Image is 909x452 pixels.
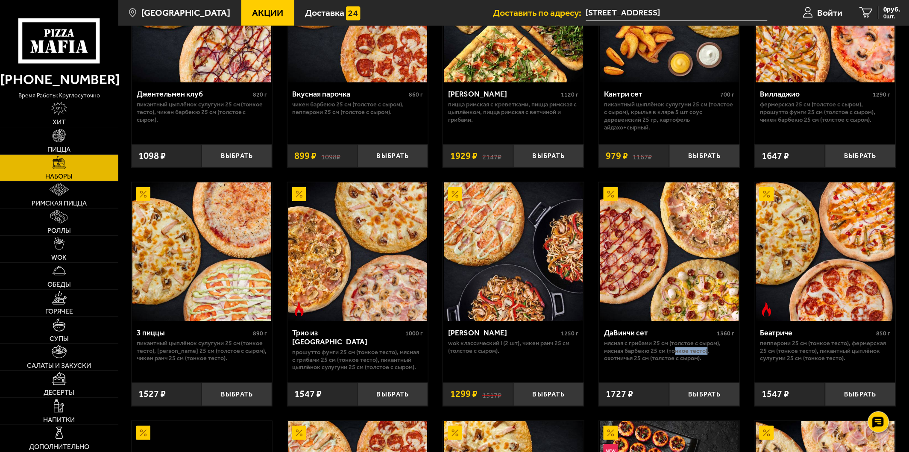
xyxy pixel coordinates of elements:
[29,443,89,450] span: Дополнительно
[482,151,501,161] s: 2147 ₽
[253,91,267,98] span: 820 г
[444,182,583,321] img: Вилла Капри
[141,8,230,17] span: [GEOGRAPHIC_DATA]
[759,302,774,317] img: Острое блюдо
[449,101,579,123] p: Пицца Римская с креветками, Пицца Римская с цыплёнком, Пицца Римская с ветчиной и грибами.
[760,329,874,338] div: Беатриче
[586,5,768,21] span: Чугунная улица, 36
[717,330,735,337] span: 1360 г
[604,101,735,131] p: Пикантный цыплёнок сулугуни 25 см (толстое с сыром), крылья в кляре 5 шт соус деревенский 25 гр, ...
[760,340,891,362] p: Пепперони 25 см (тонкое тесто), Фермерская 25 см (тонкое тесто), Пикантный цыплёнок сулугуни 25 с...
[604,340,735,362] p: Мясная с грибами 25 см (толстое с сыром), Мясная Барбекю 25 см (тонкое тесто), Охотничья 25 см (т...
[448,187,462,201] img: Акционный
[409,91,423,98] span: 860 г
[762,390,789,399] span: 1547 ₽
[756,182,895,321] img: Беатриче
[305,8,344,17] span: Доставка
[448,426,462,440] img: Акционный
[760,101,891,123] p: Фермерская 25 см (толстое с сыром), Прошутто Фунги 25 см (толстое с сыром), Чикен Барбекю 25 см (...
[293,349,423,371] p: Прошутто Фунги 25 см (тонкое тесто), Мясная с грибами 25 см (тонкое тесто), Пикантный цыплёнок су...
[604,90,718,99] div: Кантри сет
[405,330,423,337] span: 1000 г
[47,281,71,288] span: Обеды
[599,182,740,321] a: АкционныйДаВинчи сет
[292,187,306,201] img: Акционный
[450,390,478,399] span: 1299 ₽
[287,182,428,321] a: АкционныйОстрое блюдоТрио из Рио
[443,182,584,321] a: АкционныйВилла Капри
[202,383,272,406] button: Выбрать
[137,90,251,99] div: Джентельмен клуб
[27,362,91,369] span: Салаты и закуски
[604,329,715,338] div: ДаВинчи сет
[292,426,306,440] img: Акционный
[449,329,559,338] div: [PERSON_NAME]
[137,340,267,362] p: Пикантный цыплёнок сулугуни 25 см (тонкое тесто), [PERSON_NAME] 25 см (толстое с сыром), Чикен Ра...
[449,340,579,355] p: Wok классический L (2 шт), Чикен Ранч 25 см (толстое с сыром).
[132,182,273,321] a: Акционный3 пиццы
[760,90,871,99] div: Вилладжио
[561,91,579,98] span: 1120 г
[358,383,428,406] button: Выбрать
[132,182,271,321] img: 3 пиццы
[50,335,69,342] span: Супы
[493,8,586,17] span: Доставить по адресу:
[32,200,87,207] span: Римская пицца
[884,6,900,13] span: 0 руб.
[877,330,891,337] span: 850 г
[825,144,896,167] button: Выбрать
[321,151,340,161] s: 1098 ₽
[202,144,272,167] button: Выбрать
[633,151,652,161] s: 1167 ₽
[513,383,584,406] button: Выбрать
[600,182,739,321] img: ДаВинчи сет
[482,390,501,399] s: 1517 ₽
[873,91,891,98] span: 1290 г
[253,330,267,337] span: 890 г
[606,151,628,161] span: 979 ₽
[294,390,322,399] span: 1547 ₽
[45,173,73,180] span: Наборы
[759,187,774,201] img: Акционный
[604,187,618,201] img: Акционный
[51,254,67,261] span: WOK
[252,8,283,17] span: Акции
[293,329,403,347] div: Трио из [GEOGRAPHIC_DATA]
[293,101,423,116] p: Чикен Барбекю 25 см (толстое с сыром), Пепперони 25 см (толстое с сыром).
[604,426,618,440] img: Акционный
[450,151,478,161] span: 1929 ₽
[358,144,428,167] button: Выбрать
[755,182,896,321] a: АкционныйОстрое блюдоБеатриче
[43,417,75,423] span: Напитки
[762,151,789,161] span: 1647 ₽
[759,426,774,440] img: Акционный
[137,101,267,123] p: Пикантный цыплёнок сулугуни 25 см (тонкое тесто), Чикен Барбекю 25 см (толстое с сыром).
[136,187,150,201] img: Акционный
[292,302,306,317] img: Острое блюдо
[47,227,71,234] span: Роллы
[294,151,317,161] span: 899 ₽
[818,8,843,17] span: Войти
[138,151,166,161] span: 1098 ₽
[669,144,740,167] button: Выбрать
[513,144,584,167] button: Выбрать
[449,90,559,99] div: [PERSON_NAME]
[137,329,251,338] div: 3 пиццы
[825,383,896,406] button: Выбрать
[561,330,579,337] span: 1250 г
[44,389,74,396] span: Десерты
[53,119,66,126] span: Хит
[136,426,150,440] img: Акционный
[884,14,900,19] span: 0 шт.
[47,146,70,153] span: Пицца
[586,5,768,21] input: Ваш адрес доставки
[346,6,360,21] img: 15daf4d41897b9f0e9f617042186c801.svg
[293,90,407,99] div: Вкусная парочка
[669,383,740,406] button: Выбрать
[721,91,735,98] span: 700 г
[606,390,633,399] span: 1727 ₽
[138,390,166,399] span: 1527 ₽
[45,308,73,315] span: Горячее
[288,182,427,321] img: Трио из Рио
